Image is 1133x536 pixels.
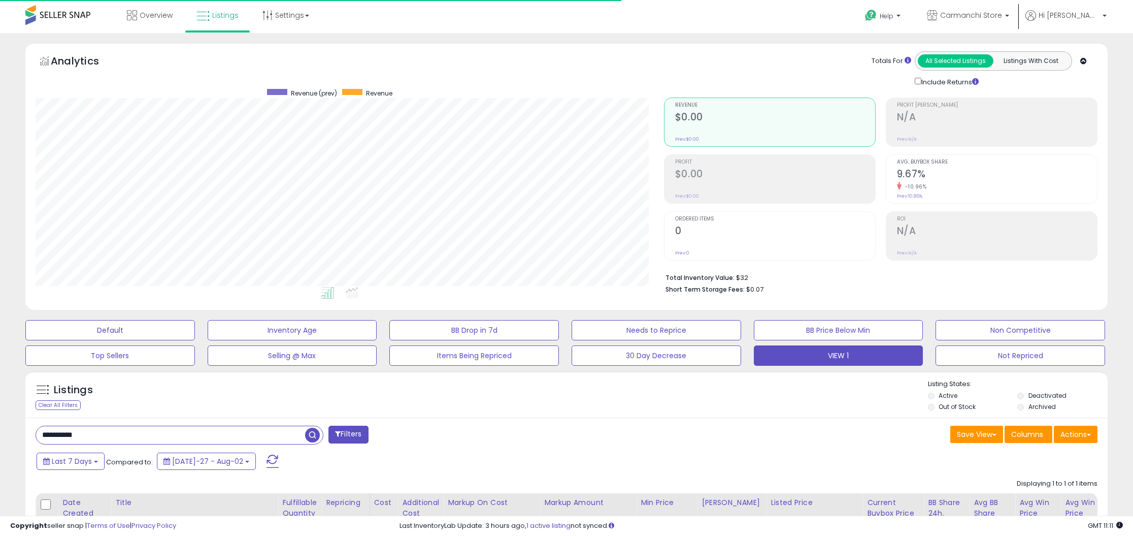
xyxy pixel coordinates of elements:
small: -10.96% [902,183,927,191]
h2: 0 [675,225,875,239]
button: [DATE]-27 - Aug-02 [157,453,256,470]
div: Last InventoryLab Update: 3 hours ago, not synced. [399,521,1123,531]
div: [PERSON_NAME] [702,497,762,508]
div: Additional Cost [402,497,439,519]
span: [DATE]-27 - Aug-02 [172,456,243,466]
div: Current Buybox Price [867,497,919,519]
div: Repricing [326,497,365,508]
div: Listed Price [771,497,858,508]
button: BB Price Below Min [754,320,923,340]
span: Overview [140,10,173,20]
h5: Listings [54,383,93,397]
small: Prev: $0.00 [675,193,699,199]
button: All Selected Listings [918,54,993,68]
strong: Copyright [10,521,47,530]
a: 1 active listing [526,521,571,530]
span: Listings [212,10,239,20]
b: Total Inventory Value: [665,273,735,282]
button: Inventory Age [208,320,377,340]
div: Markup on Cost [448,497,536,508]
div: Markup Amount [544,497,632,508]
button: Top Sellers [25,345,195,366]
span: Revenue [675,103,875,108]
b: Short Term Storage Fees: [665,285,745,294]
span: Revenue (prev) [291,89,337,98]
div: Avg Win Price 24h. [1065,497,1102,529]
span: Ordered Items [675,216,875,222]
a: Hi [PERSON_NAME] [1025,10,1107,33]
div: Totals For [872,56,911,66]
div: Avg Win Price [1019,497,1056,519]
h2: $0.00 [675,168,875,182]
div: Displaying 1 to 1 of 1 items [1017,479,1097,489]
small: Prev: N/A [897,250,917,256]
h5: Analytics [51,54,119,71]
button: Save View [950,426,1003,443]
button: Items Being Repriced [389,345,559,366]
th: The percentage added to the cost of goods (COGS) that forms the calculator for Min & Max prices. [444,493,540,533]
label: Active [939,391,957,400]
button: Actions [1054,426,1097,443]
div: Cost [374,497,394,508]
button: Last 7 Days [37,453,105,470]
button: Non Competitive [936,320,1105,340]
h2: N/A [897,111,1097,125]
button: 30 Day Decrease [572,345,741,366]
div: Include Returns [907,76,991,87]
button: Needs to Reprice [572,320,741,340]
span: Compared to: [106,457,153,467]
span: Profit [675,160,875,165]
p: Listing States: [928,380,1108,389]
div: Min Price [641,497,693,508]
button: Default [25,320,195,340]
a: Privacy Policy [131,521,176,530]
span: ROI [897,216,1097,222]
button: BB Drop in 7d [389,320,559,340]
span: Help [880,12,893,20]
label: Deactivated [1028,391,1067,400]
span: 2025-08-11 11:11 GMT [1088,521,1123,530]
div: BB Share 24h. [928,497,965,519]
span: Avg. Buybox Share [897,160,1097,165]
label: Out of Stock [939,402,976,411]
button: Selling @ Max [208,345,377,366]
small: Prev: N/A [897,136,917,142]
button: Filters [328,426,368,444]
a: Help [857,2,911,33]
small: Prev: $0.00 [675,136,699,142]
h2: 9.67% [897,168,1097,182]
label: Archived [1028,402,1056,411]
span: Hi [PERSON_NAME] [1039,10,1099,20]
h2: $0.00 [675,111,875,125]
h2: N/A [897,225,1097,239]
div: Clear All Filters [36,400,81,410]
button: Listings With Cost [993,54,1069,68]
div: seller snap | | [10,521,176,531]
a: Terms of Use [87,521,130,530]
li: $32 [665,271,1090,283]
button: Not Repriced [936,345,1105,366]
span: Profit [PERSON_NAME] [897,103,1097,108]
span: Columns [1011,429,1043,439]
div: Title [115,497,274,508]
small: Prev: 10.86% [897,193,922,199]
span: $0.07 [746,285,763,294]
div: Avg BB Share [974,497,1011,519]
span: Revenue [366,89,392,98]
button: Columns [1005,426,1052,443]
span: Carmanchi Store [940,10,1002,20]
div: Fulfillable Quantity [282,497,317,519]
small: Prev: 0 [675,250,689,256]
button: VIEW 1 [754,345,923,366]
i: Get Help [864,9,877,22]
div: Date Created [62,497,107,519]
span: Last 7 Days [52,456,92,466]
